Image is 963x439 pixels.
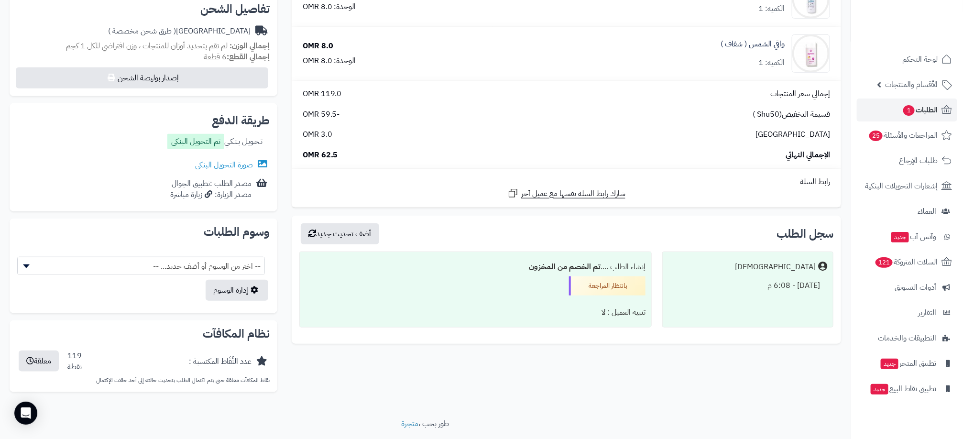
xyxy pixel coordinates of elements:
span: قسيمة التخفيض(Shu50 ) [753,109,830,120]
h2: طريقة الدفع [212,115,270,126]
span: 121 [875,257,893,268]
div: رابط السلة [295,176,837,187]
span: الطلبات [902,103,938,117]
span: أدوات التسويق [895,281,936,294]
span: إشعارات التحويلات البنكية [865,179,938,193]
div: تـحـويـل بـنـكـي [167,134,263,152]
div: الوحدة: 8.0 OMR [303,55,356,66]
div: تنبيه العميل : لا [306,303,646,322]
span: جديد [891,232,909,242]
a: التطبيقات والخدمات [857,327,957,350]
div: 119 [67,351,82,373]
span: شارك رابط السلة نفسها مع عميل آخر [521,188,625,199]
div: 8.0 OMR [303,41,333,52]
div: Open Intercom Messenger [14,402,37,425]
span: الأقسام والمنتجات [885,78,938,91]
a: التقارير [857,301,957,324]
span: ( طرق شحن مخصصة ) [108,25,176,37]
h2: نظام المكافآت [17,328,270,340]
div: الكمية: 1 [758,57,785,68]
div: مصدر الزيارة: زيارة مباشرة [170,189,252,200]
p: نقاط المكافآت معلقة حتى يتم اكتمال الطلب بتحديث حالته إلى أحد حالات الإكتمال [17,376,270,384]
b: تم الخصم من المخزون [529,261,601,273]
div: الكمية: 1 [758,3,785,14]
span: جديد [871,384,888,395]
a: طلبات الإرجاع [857,149,957,172]
a: متجرة [402,418,419,429]
a: صورة التحويل البنكى [195,159,270,171]
span: 119.0 OMR [303,88,342,99]
span: إجمالي سعر المنتجات [770,88,830,99]
button: معلقة [19,351,59,372]
a: شارك رابط السلة نفسها مع عميل آخر [507,187,625,199]
div: [GEOGRAPHIC_DATA] [108,26,251,37]
div: عدد النِّقَاط المكتسبة : [189,356,252,367]
a: الطلبات1 [857,99,957,121]
h2: وسوم الطلبات [17,226,270,238]
a: المراجعات والأسئلة25 [857,124,957,147]
div: [DEMOGRAPHIC_DATA] [735,262,816,273]
span: جديد [881,359,898,369]
small: 6 قطعة [204,51,270,63]
a: أدوات التسويق [857,276,957,299]
a: إشعارات التحويلات البنكية [857,175,957,198]
span: -59.5 OMR [303,109,340,120]
a: تطبيق المتجرجديد [857,352,957,375]
h3: سجل الطلب [777,228,833,240]
span: السلات المتروكة [875,255,938,269]
span: تطبيق نقاط البيع [870,382,936,395]
span: 62.5 OMR [303,150,338,161]
span: لم تقم بتحديد أوزان للمنتجات ، وزن افتراضي للكل 1 كجم [66,40,228,52]
h2: تفاصيل الشحن [17,3,270,15]
button: إصدار بوليصة الشحن [16,67,268,88]
a: واقي الشمس ( شفاف ) [721,39,785,50]
strong: إجمالي القطع: [227,51,270,63]
label: تم التحويل البنكى [167,134,224,149]
span: -- اختر من الوسوم أو أضف جديد... -- [17,257,265,275]
span: [GEOGRAPHIC_DATA] [755,129,830,140]
span: وآتس آب [890,230,936,243]
button: أضف تحديث جديد [301,223,379,244]
img: 1739579186-cm5165zzs0mp801kl7w679zi8_sunscreen_3-90x90.jpg [792,34,830,73]
span: -- اختر من الوسوم أو أضف جديد... -- [18,257,264,275]
div: إنشاء الطلب .... [306,258,646,276]
a: وآتس آبجديد [857,225,957,248]
span: تطبيق المتجر [880,357,936,370]
span: الإجمالي النهائي [786,150,830,161]
span: التقارير [918,306,936,319]
span: 25 [869,131,883,141]
span: العملاء [918,205,936,218]
a: السلات المتروكة121 [857,251,957,274]
a: إدارة الوسوم [206,280,268,301]
span: المراجعات والأسئلة [868,129,938,142]
div: [DATE] - 6:08 م [668,276,827,295]
strong: إجمالي الوزن: [230,40,270,52]
a: تطبيق نقاط البيعجديد [857,377,957,400]
span: 3.0 OMR [303,129,332,140]
div: الوحدة: 8.0 OMR [303,1,356,12]
div: بانتظار المراجعة [569,276,646,296]
span: التطبيقات والخدمات [878,331,936,345]
a: لوحة التحكم [857,48,957,71]
div: نقطة [67,362,82,373]
span: لوحة التحكم [902,53,938,66]
span: طلبات الإرجاع [899,154,938,167]
a: العملاء [857,200,957,223]
span: 1 [903,105,915,116]
div: مصدر الطلب :تطبيق الجوال [170,178,252,200]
